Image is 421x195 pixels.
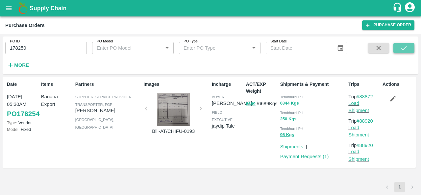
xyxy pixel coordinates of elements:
a: #88872 [357,94,373,99]
button: 250 Kgs [280,115,297,123]
p: Actions [383,81,414,88]
a: Payment Requests (1) [280,154,329,159]
a: Purchase Order [362,20,414,30]
p: [DATE] 05:30AM [7,93,38,108]
p: Partners [75,81,141,88]
input: Enter PO Type [181,44,239,52]
p: Banana Export [41,93,73,108]
div: Purchase Orders [5,21,45,30]
nav: pagination navigation [381,182,418,192]
input: Start Date [266,42,332,54]
button: Open [163,44,171,52]
a: Load Shipment [348,125,369,137]
label: PO Model [97,39,113,44]
p: Trips [348,81,380,88]
p: ACT/EXP Weight [246,81,278,95]
span: field executive [212,110,233,122]
p: Shipments & Payment [280,81,346,88]
div: customer-support [392,2,404,14]
p: Trip [348,142,380,149]
p: Trip [348,93,380,100]
span: Type: [7,120,17,125]
span: [GEOGRAPHIC_DATA] , [GEOGRAPHIC_DATA] [75,118,114,129]
a: #88920 [357,143,373,148]
span: Model: [7,127,19,132]
button: Choose date [334,42,347,54]
label: PO Type [184,39,198,44]
button: page 1 [394,182,405,192]
span: buyer [212,95,224,99]
p: Fixed [7,126,38,133]
p: / 6689 Kgs [246,100,278,108]
input: Enter PO Model [94,44,152,52]
button: 6689 [246,100,256,108]
p: Items [41,81,73,88]
button: 95 Kgs [280,131,294,139]
button: 6344 Kgs [280,100,299,107]
p: Incharge [212,81,243,88]
p: [PERSON_NAME] [212,100,252,107]
p: [PERSON_NAME] [75,107,141,114]
label: Start Date [270,39,287,44]
a: Supply Chain [30,4,392,13]
button: More [5,60,31,71]
a: Load Shipment [348,101,369,113]
p: Trip [348,117,380,125]
p: Bill-AT/CHIFU-0193 [149,128,198,135]
span: Tembhurni PH [280,127,304,131]
strong: More [14,62,29,68]
img: logo [16,2,30,15]
span: Tembhurni PH [280,111,304,115]
label: PO ID [10,39,20,44]
a: #88920 [357,118,373,124]
a: PO178254 [7,108,39,120]
a: Load Shipment [348,149,369,161]
p: Vendor [7,120,38,126]
div: | [303,140,307,150]
div: account of current user [404,1,416,15]
button: open drawer [1,1,16,16]
button: Open [250,44,258,52]
span: Supplier, Service Provider, Transporter, FGP [75,95,133,106]
a: Shipments [280,144,303,149]
b: Supply Chain [30,5,66,12]
p: Date [7,81,38,88]
p: jaydip Tale [212,122,243,130]
span: Tembhurni PH [280,95,304,99]
p: Images [143,81,209,88]
input: Enter PO ID [5,42,87,54]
